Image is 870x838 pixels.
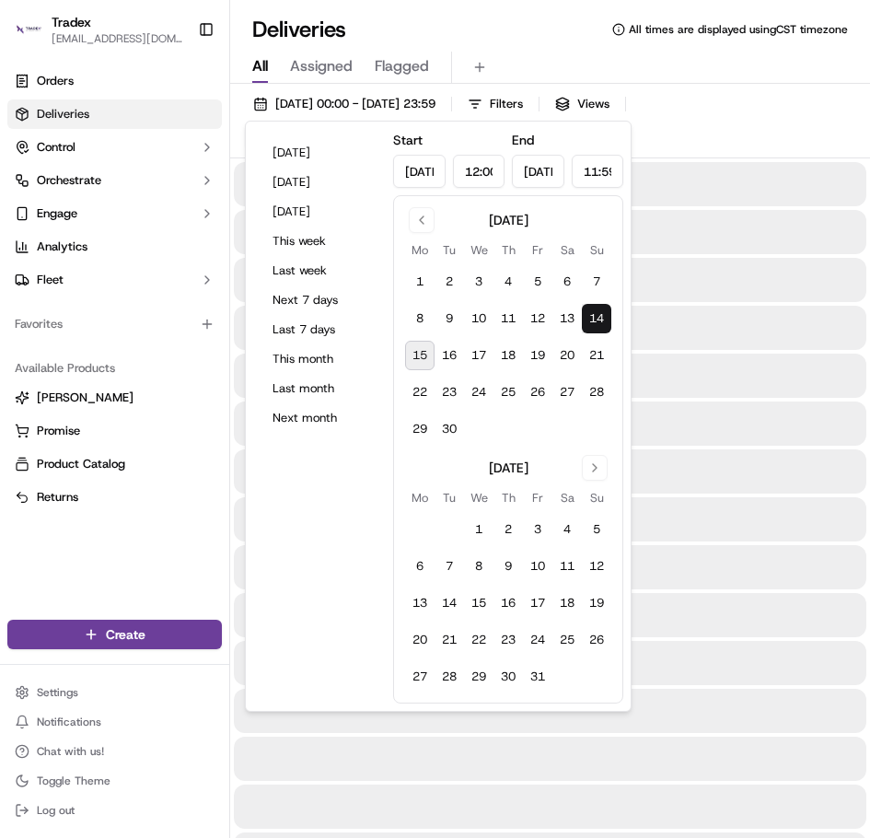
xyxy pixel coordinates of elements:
[435,414,464,444] button: 30
[582,488,611,507] th: Sunday
[435,625,464,655] button: 21
[7,99,222,129] a: Deliveries
[582,552,611,581] button: 12
[7,7,191,52] button: TradexTradex[EMAIL_ADDRESS][DOMAIN_NAME]
[252,55,268,77] span: All
[523,267,552,297] button: 5
[7,416,222,446] button: Promise
[63,176,302,194] div: Start new chat
[15,456,215,472] a: Product Catalog
[435,240,464,260] th: Tuesday
[15,390,215,406] a: [PERSON_NAME]
[264,140,375,166] button: [DATE]
[37,489,78,506] span: Returns
[405,488,435,507] th: Monday
[7,354,222,383] div: Available Products
[493,304,523,333] button: 11
[130,311,223,326] a: Powered byPylon
[264,199,375,225] button: [DATE]
[489,459,528,477] div: [DATE]
[464,625,493,655] button: 22
[523,662,552,692] button: 31
[552,515,582,544] button: 4
[464,488,493,507] th: Wednesday
[37,390,133,406] span: [PERSON_NAME]
[37,172,101,189] span: Orchestrate
[464,378,493,407] button: 24
[405,240,435,260] th: Monday
[7,133,222,162] button: Control
[52,31,183,46] button: [EMAIL_ADDRESS][DOMAIN_NAME]
[275,96,435,112] span: [DATE] 00:00 - [DATE] 23:59
[156,269,170,284] div: 💻
[493,588,523,618] button: 16
[464,267,493,297] button: 3
[435,662,464,692] button: 28
[572,155,624,188] input: Time
[493,488,523,507] th: Thursday
[37,106,89,122] span: Deliveries
[582,455,608,481] button: Go to next month
[37,456,125,472] span: Product Catalog
[435,304,464,333] button: 9
[523,488,552,507] th: Friday
[464,304,493,333] button: 10
[7,383,222,413] button: [PERSON_NAME]
[493,240,523,260] th: Thursday
[435,488,464,507] th: Tuesday
[523,304,552,333] button: 12
[106,625,145,644] span: Create
[37,685,78,700] span: Settings
[493,552,523,581] button: 9
[493,378,523,407] button: 25
[264,169,375,195] button: [DATE]
[552,378,582,407] button: 27
[52,13,91,31] span: Tradex
[523,341,552,370] button: 19
[489,211,528,229] div: [DATE]
[523,378,552,407] button: 26
[7,709,222,735] button: Notifications
[7,265,222,295] button: Fleet
[453,155,505,188] input: Time
[37,774,110,788] span: Toggle Theme
[18,269,33,284] div: 📗
[582,625,611,655] button: 26
[552,240,582,260] th: Saturday
[18,176,52,209] img: 1736555255976-a54dd68f-1ca7-489b-9aae-adbdc363a1c4
[15,423,215,439] a: Promise
[37,744,104,759] span: Chat with us!
[7,680,222,705] button: Settings
[11,260,148,293] a: 📗Knowledge Base
[393,132,423,148] label: Start
[7,232,222,262] a: Analytics
[459,91,531,117] button: Filters
[582,588,611,618] button: 19
[405,304,435,333] button: 8
[7,199,222,228] button: Engage
[7,483,222,512] button: Returns
[464,515,493,544] button: 1
[523,240,552,260] th: Friday
[18,18,55,55] img: Nash
[582,341,611,370] button: 21
[7,66,222,96] a: Orders
[37,423,80,439] span: Promise
[405,341,435,370] button: 15
[464,588,493,618] button: 15
[405,552,435,581] button: 6
[264,258,375,284] button: Last week
[405,267,435,297] button: 1
[523,515,552,544] button: 3
[464,552,493,581] button: 8
[577,96,609,112] span: Views
[264,287,375,313] button: Next 7 days
[582,304,611,333] button: 14
[552,267,582,297] button: 6
[523,552,552,581] button: 10
[63,194,233,209] div: We're available if you need us!
[493,515,523,544] button: 2
[264,405,375,431] button: Next month
[375,55,429,77] span: Flagged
